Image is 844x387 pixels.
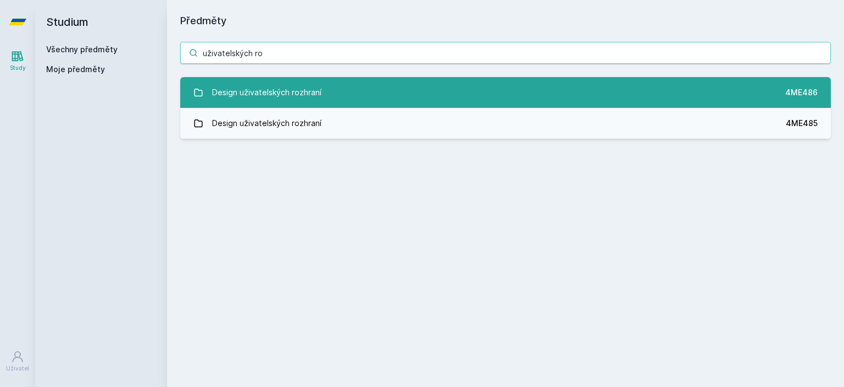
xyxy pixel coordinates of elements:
div: Study [10,64,26,72]
div: 4ME486 [785,87,818,98]
input: Název nebo ident předmětu… [180,42,831,64]
a: Design uživatelských rozhraní 4ME485 [180,108,831,139]
a: Design uživatelských rozhraní 4ME486 [180,77,831,108]
div: Uživatel [6,364,29,373]
div: Design uživatelských rozhraní [212,112,321,134]
div: 4ME485 [786,118,818,129]
a: Všechny předměty [46,45,118,54]
div: Design uživatelských rozhraní [212,81,321,103]
span: Moje předměty [46,64,105,75]
a: Study [2,44,33,78]
a: Uživatel [2,345,33,378]
h1: Předměty [180,13,831,29]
